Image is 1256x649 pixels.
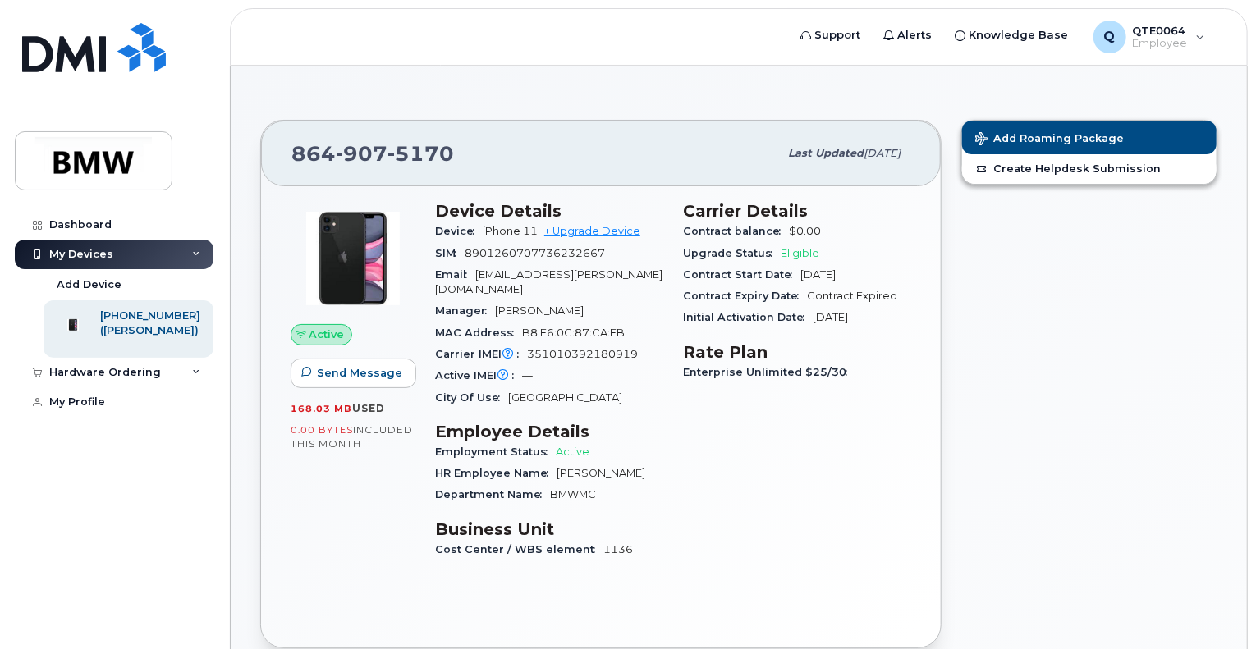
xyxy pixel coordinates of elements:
span: BMWMC [550,488,596,500]
span: 351010392180919 [527,348,638,360]
span: [EMAIL_ADDRESS][PERSON_NAME][DOMAIN_NAME] [435,268,662,295]
span: 0.00 Bytes [291,424,353,436]
span: Contract Expired [807,290,897,302]
span: Contract Expiry Date [683,290,807,302]
span: SIM [435,247,465,259]
span: Active [309,327,345,342]
span: [GEOGRAPHIC_DATA] [508,391,622,404]
span: MAC Address [435,327,522,339]
span: Device [435,225,483,237]
span: Send Message [317,365,402,381]
span: Eligible [781,247,819,259]
a: Create Helpdesk Submission [962,154,1217,184]
span: 907 [336,141,387,166]
span: Manager [435,304,495,317]
span: Cost Center / WBS element [435,543,603,555]
span: 168.03 MB [291,403,352,414]
button: Add Roaming Package [962,121,1217,154]
span: 1136 [603,543,633,555]
span: 5170 [387,141,454,166]
span: Upgrade Status [683,247,781,259]
span: iPhone 11 [483,225,538,237]
img: iPhone_11.jpg [304,209,402,308]
span: $0.00 [789,225,821,237]
h3: Business Unit [435,519,663,539]
h3: Rate Plan [683,342,911,362]
span: Active IMEI [435,369,522,382]
span: used [352,402,385,414]
span: 8901260707736232667 [465,247,605,259]
span: Contract balance [683,225,789,237]
span: Carrier IMEI [435,348,527,360]
span: Add Roaming Package [975,132,1124,148]
span: B8:E6:0C:87:CA:FB [522,327,625,339]
span: Department Name [435,488,550,500]
span: [DATE] [813,311,848,323]
a: + Upgrade Device [544,225,640,237]
span: Last updated [788,147,864,159]
iframe: Messenger Launcher [1185,578,1244,637]
span: — [522,369,533,382]
span: Employment Status [435,446,556,458]
span: HR Employee Name [435,467,557,479]
h3: Carrier Details [683,201,911,221]
h3: Employee Details [435,422,663,441]
span: City Of Use [435,391,508,404]
span: Enterprise Unlimited $25/30 [683,366,855,378]
span: [DATE] [864,147,901,159]
span: Email [435,268,475,281]
span: [DATE] [800,268,836,281]
span: [PERSON_NAME] [495,304,584,317]
span: Initial Activation Date [683,311,813,323]
span: Contract Start Date [683,268,800,281]
h3: Device Details [435,201,663,221]
span: 864 [291,141,454,166]
button: Send Message [291,359,416,388]
span: [PERSON_NAME] [557,467,645,479]
span: Active [556,446,589,458]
